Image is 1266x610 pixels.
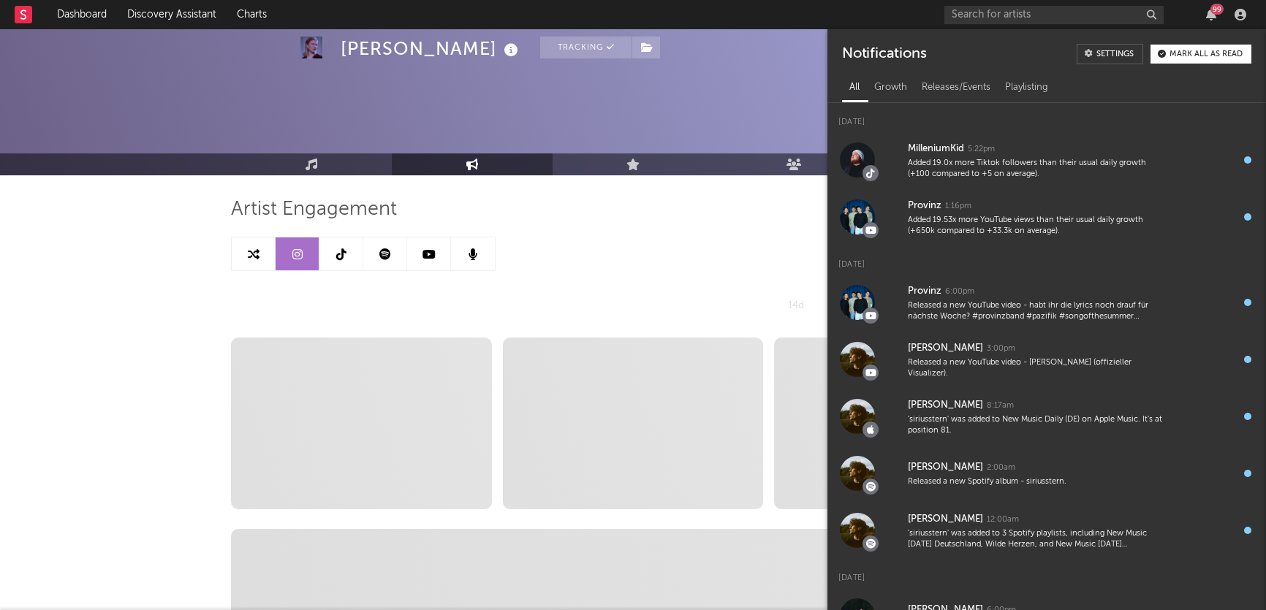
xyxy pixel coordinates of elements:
div: 1:16pm [945,201,971,212]
button: 99 [1206,9,1216,20]
div: Released a new Spotify album - siriusstern. [908,476,1165,487]
div: 99 [1210,4,1224,15]
div: Provinz [908,197,941,215]
a: [PERSON_NAME]2:00amReleased a new Spotify album - siriusstern. [827,445,1266,502]
div: 12:00am [987,514,1019,525]
div: 3:00pm [987,343,1015,354]
a: [PERSON_NAME]12:00am'siriusstern' was added to 3 Spotify playlists, including New Music [DATE] De... [827,502,1266,559]
div: [PERSON_NAME] [908,459,983,476]
span: Artist Engagement [231,201,397,218]
div: Added 19.53x more YouTube views than their usual daily growth (+650k compared to +33.3k on average). [908,215,1165,237]
button: Tracking [540,37,632,58]
div: Added 19.0x more Tiktok followers than their usual daily growth (+100 compared to +5 on average). [908,158,1165,180]
div: Settings [1096,50,1134,58]
div: 5:22pm [968,144,995,155]
div: Provinz [908,283,941,300]
div: 8:17am [987,400,1014,411]
div: All [842,75,867,100]
div: [PERSON_NAME] [908,397,983,414]
div: [DATE] [827,559,1266,587]
div: 'siriusstern' was added to New Music Daily (DE) on Apple Music. It's at position 81. [908,414,1165,437]
a: MilleniumKid5:22pmAdded 19.0x more Tiktok followers than their usual daily growth (+100 compared ... [827,131,1266,188]
div: [PERSON_NAME] [908,340,983,357]
div: Released a new YouTube video - [PERSON_NAME] (offizieller Visualizer). [908,357,1165,380]
div: 2:00am [987,462,1015,473]
div: Mark all as read [1170,50,1243,58]
a: Provinz6:00pmReleased a new YouTube video - habt ihr die lyrics noch drauf für nächste Woche? #pr... [827,274,1266,331]
div: Playlisting [998,75,1055,100]
div: [PERSON_NAME] [341,37,522,61]
button: Mark all as read [1151,45,1251,64]
div: 6:00pm [945,286,974,297]
div: 'siriusstern' was added to 3 Spotify playlists, including New Music [DATE] Deutschland, Wilde Her... [908,528,1165,551]
a: Provinz1:16pmAdded 19.53x more YouTube views than their usual daily growth (+650k compared to +33... [827,188,1266,245]
div: MilleniumKid [908,140,964,158]
div: [PERSON_NAME] [908,511,983,528]
div: [DATE] [827,103,1266,131]
input: Search for artists [944,6,1164,24]
div: Growth [867,75,914,100]
div: Released a new YouTube video - habt ihr die lyrics noch drauf für nächste Woche? #provinzband #pa... [908,300,1165,323]
a: [PERSON_NAME]8:17am'siriusstern' was added to New Music Daily (DE) on Apple Music. It's at positi... [827,388,1266,445]
a: [PERSON_NAME]3:00pmReleased a new YouTube video - [PERSON_NAME] (offizieller Visualizer). [827,331,1266,388]
div: Releases/Events [914,75,998,100]
div: 14d [777,293,815,318]
div: Notifications [842,44,926,64]
a: Settings [1077,44,1143,64]
div: [DATE] [827,245,1266,274]
div: 1m [822,293,858,318]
